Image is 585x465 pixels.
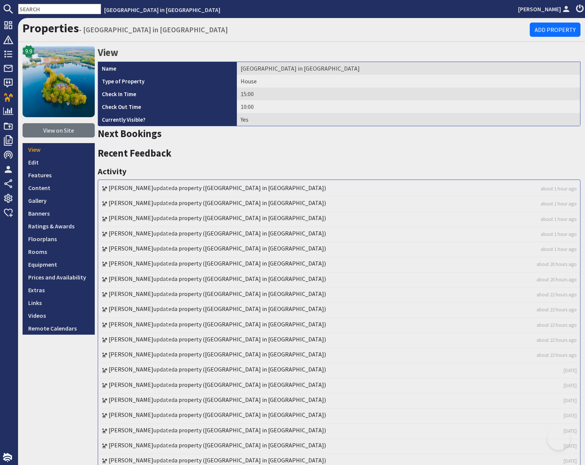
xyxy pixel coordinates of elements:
td: Yes [237,113,580,126]
a: about 22 hours ago [537,337,577,344]
a: Rooms [23,245,95,258]
a: Next Bookings [98,127,162,140]
th: Check Out Time [98,100,237,113]
a: about 22 hours ago [537,291,577,298]
a: a property ([GEOGRAPHIC_DATA] in [GEOGRAPHIC_DATA]) [174,214,326,222]
iframe: Toggle Customer Support [547,427,570,450]
a: Content [23,181,95,194]
a: Extras [23,284,95,296]
a: [PERSON_NAME] [109,275,153,282]
a: [DATE] [564,442,577,450]
a: [DATE] [564,382,577,389]
a: a property ([GEOGRAPHIC_DATA] in [GEOGRAPHIC_DATA]) [174,305,326,313]
a: about 1 hour ago [541,200,577,207]
a: Gallery [23,194,95,207]
a: [PERSON_NAME] [109,214,153,222]
th: Currently Visible? [98,113,237,126]
a: [GEOGRAPHIC_DATA] in [GEOGRAPHIC_DATA] [104,6,220,14]
td: House [237,75,580,88]
li: updated [100,242,578,257]
a: [PERSON_NAME] [518,5,571,14]
a: about 20 hours ago [537,261,577,268]
a: a property ([GEOGRAPHIC_DATA] in [GEOGRAPHIC_DATA]) [174,381,326,388]
a: a property ([GEOGRAPHIC_DATA] in [GEOGRAPHIC_DATA]) [174,184,326,192]
a: View on Site [23,123,95,137]
a: [PERSON_NAME] [109,229,153,237]
li: updated [100,303,578,318]
a: a property ([GEOGRAPHIC_DATA] in [GEOGRAPHIC_DATA]) [174,456,326,464]
a: [PERSON_NAME] [109,245,153,252]
h2: View [98,45,580,60]
a: a property ([GEOGRAPHIC_DATA] in [GEOGRAPHIC_DATA]) [174,260,326,267]
a: a property ([GEOGRAPHIC_DATA] in [GEOGRAPHIC_DATA]) [174,199,326,207]
a: a property ([GEOGRAPHIC_DATA] in [GEOGRAPHIC_DATA]) [174,229,326,237]
li: updated [100,363,578,378]
a: a property ([GEOGRAPHIC_DATA] in [GEOGRAPHIC_DATA]) [174,365,326,373]
a: a property ([GEOGRAPHIC_DATA] in [GEOGRAPHIC_DATA]) [174,426,326,434]
a: Edit [23,156,95,169]
a: [DATE] [564,367,577,374]
input: SEARCH [18,4,101,14]
a: Equipment [23,258,95,271]
a: Recent Feedback [98,147,171,159]
a: about 1 hour ago [541,185,577,192]
a: Activity [98,166,126,177]
a: about 20 hours ago [537,276,577,283]
td: 10:00 [237,100,580,113]
a: View [23,143,95,156]
li: updated [100,348,578,363]
a: [DATE] [564,397,577,404]
a: [PERSON_NAME] [109,350,153,358]
li: updated [100,394,578,409]
a: Ratings & Awards [23,220,95,233]
a: a property ([GEOGRAPHIC_DATA] in [GEOGRAPHIC_DATA]) [174,290,326,297]
a: about 1 hour ago [541,231,577,238]
li: updated [100,227,578,242]
a: about 22 hours ago [537,306,577,313]
img: The Island in Oxfordshire's icon [23,45,95,117]
a: [PERSON_NAME] [109,441,153,449]
a: [PERSON_NAME] [109,365,153,373]
li: updated [100,273,578,288]
a: [PERSON_NAME] [109,381,153,388]
li: updated [100,409,578,424]
a: a property ([GEOGRAPHIC_DATA] in [GEOGRAPHIC_DATA]) [174,245,326,252]
a: [PERSON_NAME] [109,305,153,313]
a: Links [23,296,95,309]
a: about 1 hour ago [541,246,577,253]
td: [GEOGRAPHIC_DATA] in [GEOGRAPHIC_DATA] [237,62,580,75]
li: updated [100,333,578,348]
a: [PERSON_NAME] [109,396,153,403]
a: Prices and Availability [23,271,95,284]
li: updated [100,318,578,333]
li: updated [100,379,578,394]
a: [DATE] [564,457,577,465]
a: Add Property [530,23,580,37]
a: Features [23,169,95,181]
a: Banners [23,207,95,220]
small: - [GEOGRAPHIC_DATA] in [GEOGRAPHIC_DATA] [79,25,228,34]
th: Name [98,62,237,75]
a: a property ([GEOGRAPHIC_DATA] in [GEOGRAPHIC_DATA]) [174,411,326,418]
li: updated [100,182,578,197]
a: a property ([GEOGRAPHIC_DATA] in [GEOGRAPHIC_DATA]) [174,335,326,343]
li: updated [100,212,578,227]
li: updated [100,197,578,212]
a: a property ([GEOGRAPHIC_DATA] in [GEOGRAPHIC_DATA]) [174,320,326,328]
a: [PERSON_NAME] [109,335,153,343]
span: 9.9 [25,47,32,56]
a: a property ([GEOGRAPHIC_DATA] in [GEOGRAPHIC_DATA]) [174,396,326,403]
li: updated [100,257,578,272]
a: about 22 hours ago [537,322,577,329]
a: [PERSON_NAME] [109,411,153,418]
a: The Island in Oxfordshire's icon9.9 [23,45,95,117]
img: staytech_i_w-64f4e8e9ee0a9c174fd5317b4b171b261742d2d393467e5bdba4413f4f884c10.svg [3,453,12,462]
a: Floorplans [23,233,95,245]
a: about 1 hour ago [541,216,577,223]
a: [PERSON_NAME] [109,456,153,464]
th: Check In Time [98,88,237,100]
a: Videos [23,309,95,322]
a: Properties [23,21,79,36]
a: [PERSON_NAME] [109,184,153,192]
li: updated [100,288,578,303]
